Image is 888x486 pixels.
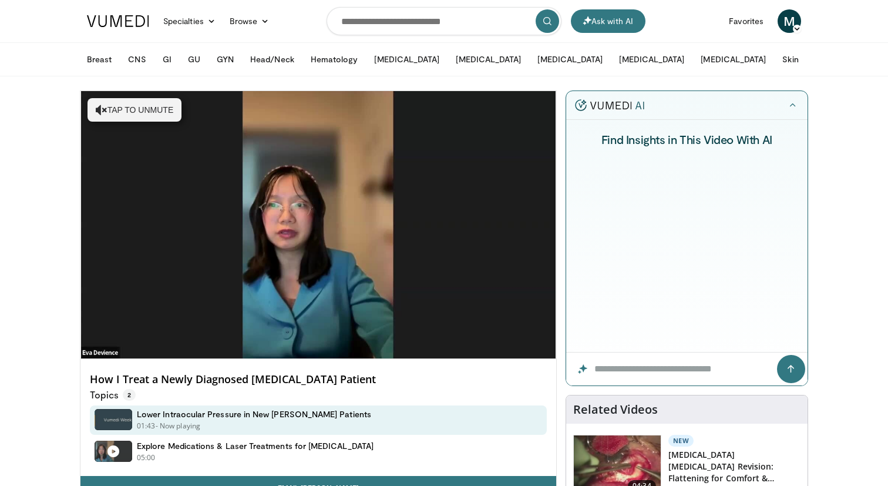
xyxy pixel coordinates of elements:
[80,48,119,71] button: Breast
[694,48,773,71] button: [MEDICAL_DATA]
[722,9,771,33] a: Favorites
[156,421,201,431] p: - Now playing
[566,353,808,386] input: Question for the AI
[137,453,156,463] p: 05:00
[575,99,644,111] img: vumedi-ai-logo.v2.svg
[156,9,223,33] a: Specialties
[137,441,374,451] h4: Explore Medications & Laser Treatments for [MEDICAL_DATA]
[612,48,691,71] button: [MEDICAL_DATA]
[156,48,179,71] button: GI
[327,7,561,35] input: Search topics, interventions
[80,91,556,359] video-js: Video Player
[581,132,793,147] h4: Find Insights in This Video With AI
[530,48,610,71] button: [MEDICAL_DATA]
[304,48,365,71] button: Hematology
[90,373,547,386] h4: How I Treat a Newly Diagnosed [MEDICAL_DATA] Patient
[571,9,645,33] button: Ask with AI
[449,48,528,71] button: [MEDICAL_DATA]
[87,15,149,27] img: VuMedi Logo
[90,389,136,401] p: Topics
[778,9,801,33] a: M
[137,421,156,431] p: 01:43
[181,48,207,71] button: GU
[210,48,241,71] button: GYN
[88,98,181,122] button: Tap to unmute
[573,403,658,417] h4: Related Videos
[367,48,446,71] button: [MEDICAL_DATA]
[668,435,694,447] p: New
[668,449,800,484] h3: [MEDICAL_DATA] [MEDICAL_DATA] Revision: Flattening for Comfort & Success
[243,48,301,71] button: Head/Neck
[123,389,136,401] span: 2
[775,48,805,71] button: Skin
[121,48,153,71] button: CNS
[223,9,277,33] a: Browse
[137,409,371,420] h4: Lower Intraocular Pressure in New [PERSON_NAME] Patients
